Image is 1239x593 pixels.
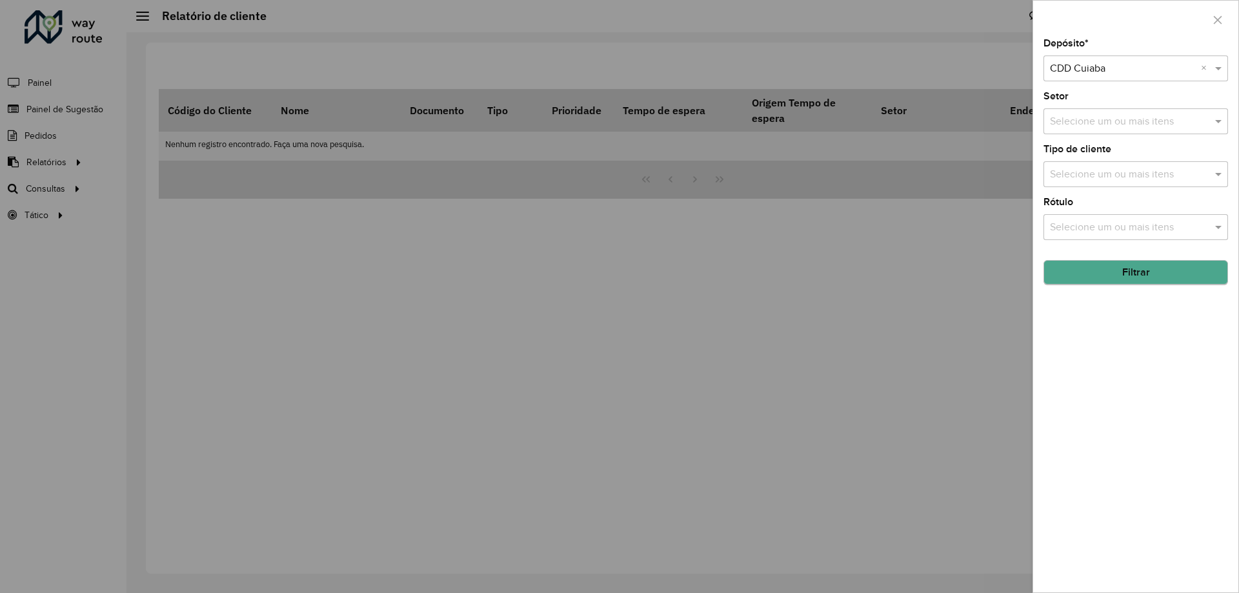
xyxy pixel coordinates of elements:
[1043,194,1073,210] label: Rótulo
[1043,88,1069,104] label: Setor
[1043,35,1089,51] label: Depósito
[1043,260,1228,285] button: Filtrar
[1043,141,1111,157] label: Tipo de cliente
[1201,61,1212,76] span: Clear all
